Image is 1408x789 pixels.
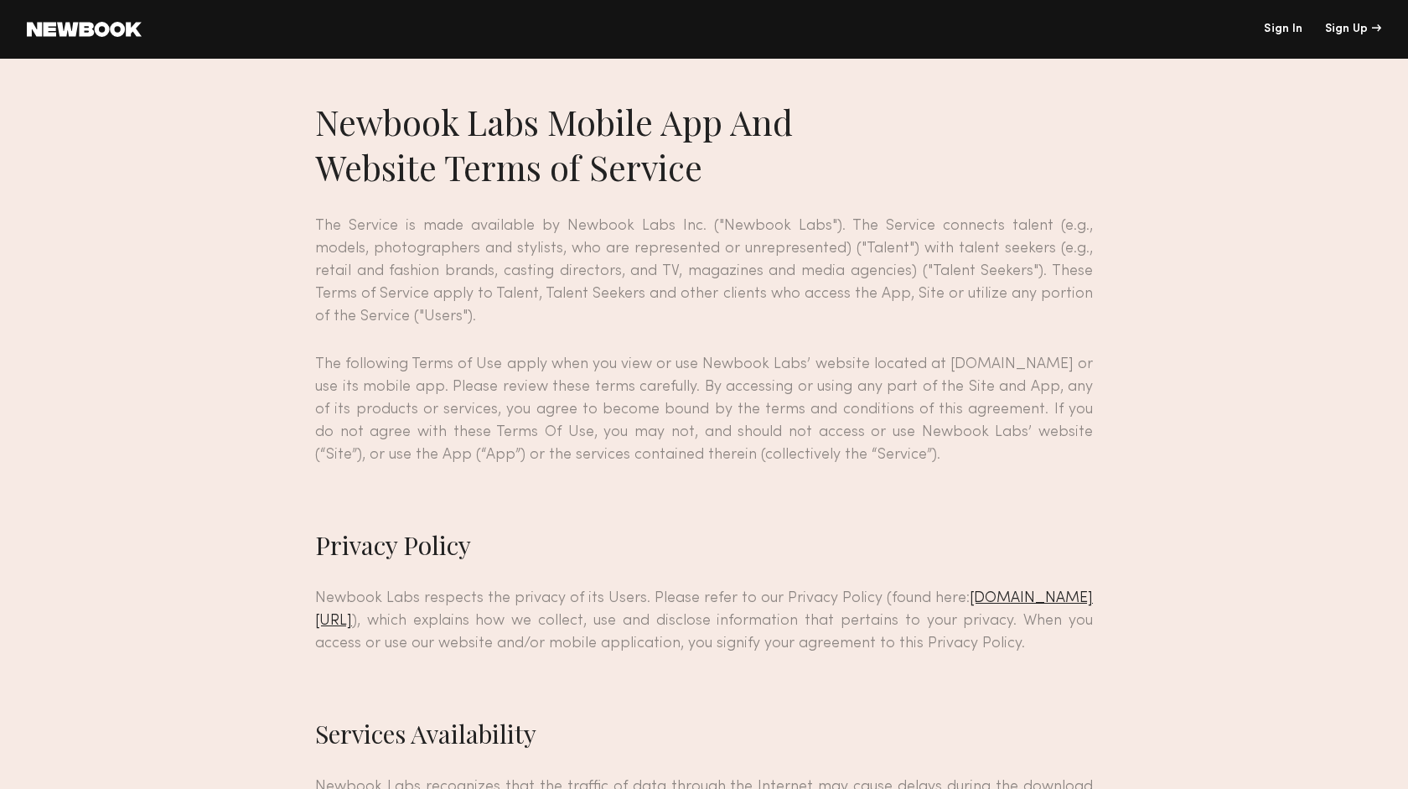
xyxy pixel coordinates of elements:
[1264,23,1302,35] a: Sign In
[315,99,1093,189] h1: Newbook Labs Mobile App And Website Terms of Service
[315,215,1093,328] p: The Service is made available by Newbook Labs Inc. ("Newbook Labs"). The Service connects talent ...
[315,717,1093,750] h2: Services Availability
[315,587,1093,655] p: Newbook Labs respects the privacy of its Users. Please refer to our Privacy Policy (found here: )...
[1325,23,1381,35] div: Sign Up
[315,353,1093,466] p: The following Terms of Use apply when you view or use Newbook Labs’ website located at [DOMAIN_NA...
[315,528,1093,562] h2: Privacy Policy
